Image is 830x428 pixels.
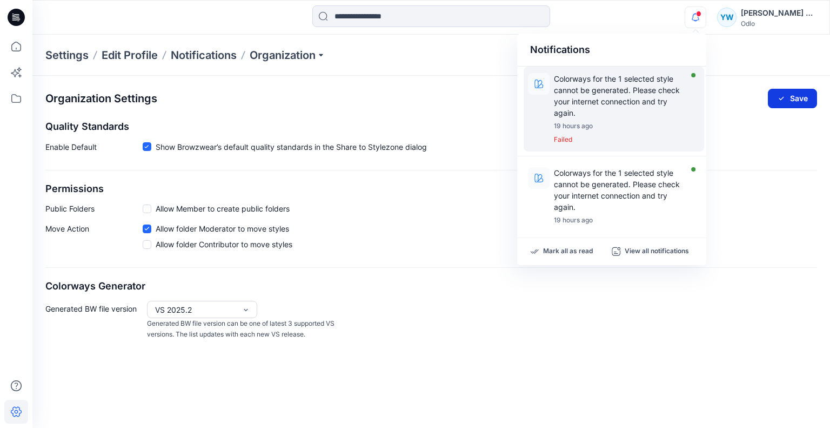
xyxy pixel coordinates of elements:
p: Public Folders [45,203,143,214]
div: Odlo [741,19,816,28]
div: Notifications [517,34,706,67]
a: Notifications [171,48,237,63]
p: Settings [45,48,89,63]
span: Show Browzwear’s default quality standards in the Share to Stylezone dialog [156,141,427,153]
button: Save [768,89,817,108]
p: Generated BW file version can be one of latest 3 supported VS versions. The list updates with eac... [147,318,339,340]
p: View all notifications [625,247,689,256]
div: [PERSON_NAME] Ashkenazi [741,6,816,19]
h2: Permissions [45,183,817,195]
p: 19 hours ago [554,215,687,226]
p: Mark all as read [543,247,593,256]
span: Allow folder Moderator to move styles [156,223,289,234]
span: Allow Member to create public folders [156,203,290,214]
p: Failed [554,228,687,240]
div: YW [717,8,737,27]
h2: Organization Settings [45,93,157,105]
p: Move Action [45,223,143,254]
p: 19 hours ago [554,121,687,132]
p: Generated BW file version [45,301,143,340]
h2: Colorways Generator [45,281,817,292]
a: Edit Profile [102,48,158,63]
div: VS 2025.2 [155,304,236,315]
p: Enable Default [45,141,143,157]
p: Colorways for the 1 selected style cannot be generated. Please check your internet connection and... [554,167,687,213]
h2: Quality Standards [45,121,817,133]
p: Colorways for the 1 selected style cannot be generated. Please check your internet connection and... [554,73,687,118]
p: Failed [554,134,687,146]
span: Allow folder Contributor to move styles [156,239,292,250]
